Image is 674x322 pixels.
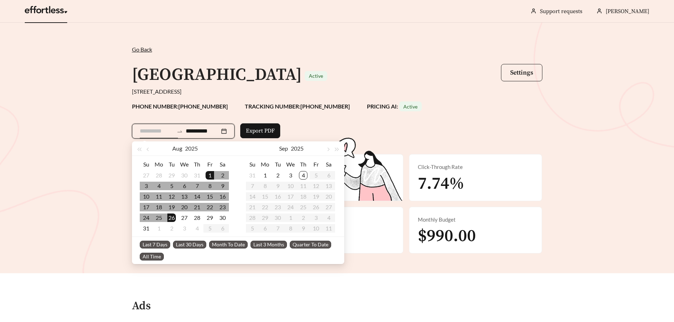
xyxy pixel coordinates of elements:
[180,171,189,180] div: 30
[193,171,201,180] div: 31
[261,171,269,180] div: 1
[271,159,284,170] th: Tu
[246,170,259,181] td: 2025-08-31
[403,104,417,110] span: Active
[140,253,164,260] span: All Time
[218,203,227,211] div: 23
[501,64,542,81] button: Settings
[191,181,203,191] td: 2025-08-07
[165,223,178,234] td: 2025-09-02
[216,191,229,202] td: 2025-08-16
[180,203,189,211] div: 20
[259,159,271,170] th: Mo
[152,159,165,170] th: Mo
[165,202,178,212] td: 2025-08-19
[155,213,163,222] div: 25
[167,203,176,211] div: 19
[142,213,150,222] div: 24
[216,202,229,212] td: 2025-08-23
[291,141,304,156] button: 2025
[178,223,191,234] td: 2025-09-03
[209,241,248,248] span: Month To Date
[167,182,176,190] div: 5
[152,202,165,212] td: 2025-08-18
[203,191,216,202] td: 2025-08-15
[218,192,227,201] div: 16
[290,241,331,248] span: Quarter To Date
[178,170,191,181] td: 2025-07-30
[180,182,189,190] div: 6
[367,103,422,110] strong: PRICING AI:
[140,241,170,248] span: Last 7 Days
[155,171,163,180] div: 28
[206,192,214,201] div: 15
[142,192,150,201] div: 10
[216,170,229,181] td: 2025-08-02
[193,213,201,222] div: 28
[322,159,335,170] th: Sa
[172,141,182,156] button: Aug
[206,182,214,190] div: 8
[240,123,280,138] button: Export PDF
[191,159,203,170] th: Th
[140,170,152,181] td: 2025-07-27
[180,192,189,201] div: 13
[165,191,178,202] td: 2025-08-12
[140,159,152,170] th: Su
[142,171,150,180] div: 27
[309,73,323,79] span: Active
[178,202,191,212] td: 2025-08-20
[191,202,203,212] td: 2025-08-21
[132,46,152,53] span: Go Back
[193,203,201,211] div: 21
[132,64,302,86] h1: [GEOGRAPHIC_DATA]
[203,202,216,212] td: 2025-08-22
[510,69,533,77] span: Settings
[165,170,178,181] td: 2025-07-29
[155,192,163,201] div: 11
[216,159,229,170] th: Sa
[140,212,152,223] td: 2025-08-24
[191,223,203,234] td: 2025-09-04
[218,182,227,190] div: 9
[152,191,165,202] td: 2025-08-11
[216,212,229,223] td: 2025-08-30
[167,192,176,201] div: 12
[284,159,297,170] th: We
[152,170,165,181] td: 2025-07-28
[177,128,183,135] span: swap-right
[180,224,189,233] div: 3
[165,212,178,223] td: 2025-08-26
[203,212,216,223] td: 2025-08-29
[418,163,533,171] div: Click-Through Rate
[173,241,206,248] span: Last 30 Days
[248,171,257,180] div: 31
[273,171,282,180] div: 2
[191,191,203,202] td: 2025-08-14
[155,182,163,190] div: 4
[245,103,350,110] strong: TRACKING NUMBER: [PHONE_NUMBER]
[203,159,216,170] th: Fr
[206,213,214,222] div: 29
[185,141,198,156] button: 2025
[140,223,152,234] td: 2025-08-31
[310,159,322,170] th: Fr
[250,241,287,248] span: Last 3 Months
[177,128,183,134] span: to
[206,203,214,211] div: 22
[286,171,295,180] div: 3
[167,213,176,222] div: 26
[152,223,165,234] td: 2025-09-01
[142,203,150,211] div: 17
[279,141,288,156] button: Sep
[246,159,259,170] th: Su
[418,216,533,224] div: Monthly Budget
[155,203,163,211] div: 18
[132,103,228,110] strong: PHONE NUMBER: [PHONE_NUMBER]
[180,213,189,222] div: 27
[178,159,191,170] th: We
[540,8,582,15] a: Support requests
[167,224,176,233] div: 2
[259,170,271,181] td: 2025-09-01
[418,173,464,194] span: 7.74%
